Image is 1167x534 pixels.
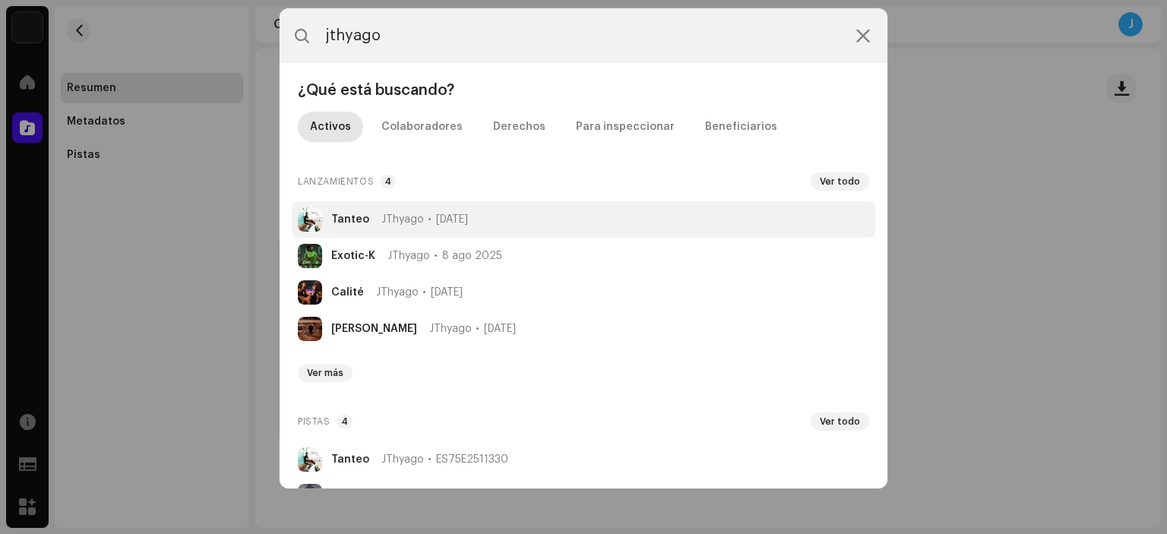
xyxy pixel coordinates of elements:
[331,286,364,299] strong: Calité
[298,207,322,232] img: 7e97274a-1d02-4f92-9c42-f82618e19384
[380,175,396,188] p-badge: 4
[307,367,343,379] span: Ver más
[576,112,675,142] div: Para inspeccionar
[493,112,546,142] div: Derechos
[298,280,322,305] img: 463dbced-205b-40bf-a4a4-babe96a8fae8
[811,412,869,431] button: Ver todo
[820,416,860,428] span: Ver todo
[337,415,353,428] p-badge: 4
[331,250,375,262] strong: Exotic-K
[298,244,322,268] img: 32364b40-14a7-4388-b714-e89f7fbc0183
[431,286,463,299] span: [DATE]
[429,323,472,335] span: JThyago
[298,412,330,431] span: Pistas
[811,172,869,191] button: Ver todo
[484,323,516,335] span: [DATE]
[820,175,860,188] span: Ver todo
[331,323,417,335] strong: [PERSON_NAME]
[436,213,468,226] span: [DATE]
[298,172,374,191] span: Lanzamientos
[298,364,353,382] button: Ver más
[298,447,322,472] img: 7e97274a-1d02-4f92-9c42-f82618e19384
[381,213,424,226] span: JThyago
[442,250,502,262] span: 8 ago 2025
[331,213,369,226] strong: Tanteo
[280,8,887,63] input: Buscar
[298,484,322,508] img: f3b78226-efe6-438d-ac30-fb09148b6372
[436,453,508,466] span: ES75E2511330
[310,112,351,142] div: Activos
[376,286,419,299] span: JThyago
[387,250,430,262] span: JThyago
[331,453,369,466] strong: Tanteo
[705,112,777,142] div: Beneficiarios
[381,453,424,466] span: JThyago
[292,81,875,100] div: ¿Qué está buscando?
[381,112,463,142] div: Colaboradores
[298,317,322,341] img: a0a5de86-28c0-4091-90fd-09976e6a6ab9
